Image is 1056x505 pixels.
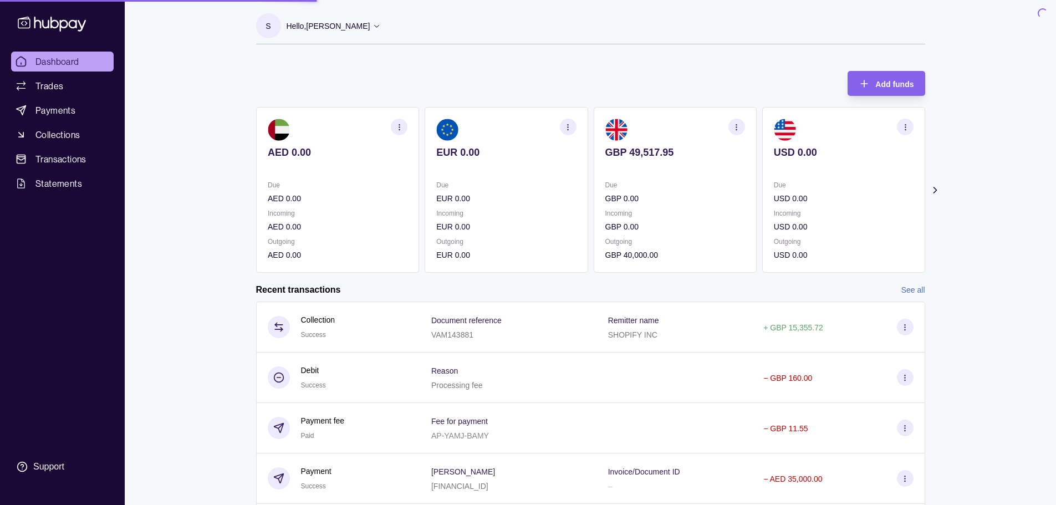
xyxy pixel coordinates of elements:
[431,467,495,476] p: [PERSON_NAME]
[431,482,488,491] p: [FINANCIAL_ID]
[875,80,914,89] span: Add funds
[35,104,75,117] span: Payments
[763,374,812,382] p: − GBP 160.00
[605,221,744,233] p: GBP 0.00
[268,192,407,205] p: AED 0.00
[301,331,326,339] span: Success
[605,179,744,191] p: Due
[436,236,576,248] p: Outgoing
[605,146,744,159] p: GBP 49,517.95
[436,146,576,159] p: EUR 0.00
[35,177,82,190] span: Statements
[11,76,114,96] a: Trades
[33,461,64,473] div: Support
[268,221,407,233] p: AED 0.00
[287,20,370,32] p: Hello, [PERSON_NAME]
[436,119,458,141] img: eu
[431,431,489,440] p: AP-YAMJ-BAMY
[35,55,79,68] span: Dashboard
[605,192,744,205] p: GBP 0.00
[605,249,744,261] p: GBP 40,000.00
[763,323,823,332] p: + GBP 15,355.72
[268,249,407,261] p: AED 0.00
[608,467,680,476] p: Invoice/Document ID
[773,249,913,261] p: USD 0.00
[431,316,502,325] p: Document reference
[256,284,341,296] h2: Recent transactions
[436,221,576,233] p: EUR 0.00
[268,236,407,248] p: Outgoing
[605,236,744,248] p: Outgoing
[268,119,290,141] img: ae
[35,152,86,166] span: Transactions
[11,52,114,72] a: Dashboard
[901,284,925,296] a: See all
[605,207,744,220] p: Incoming
[773,207,913,220] p: Incoming
[763,475,822,483] p: − AED 35,000.00
[773,119,795,141] img: us
[301,465,331,477] p: Payment
[11,149,114,169] a: Transactions
[431,366,458,375] p: Reason
[35,79,63,93] span: Trades
[605,119,627,141] img: gb
[301,415,345,427] p: Payment fee
[773,146,913,159] p: USD 0.00
[436,179,576,191] p: Due
[268,146,407,159] p: AED 0.00
[773,192,913,205] p: USD 0.00
[301,364,326,376] p: Debit
[301,482,326,490] span: Success
[608,316,659,325] p: Remitter name
[11,174,114,193] a: Statements
[436,192,576,205] p: EUR 0.00
[11,100,114,120] a: Payments
[773,221,913,233] p: USD 0.00
[268,207,407,220] p: Incoming
[431,417,488,426] p: Fee for payment
[436,249,576,261] p: EUR 0.00
[35,128,80,141] span: Collections
[11,125,114,145] a: Collections
[301,381,326,389] span: Success
[431,330,473,339] p: VAM143881
[431,381,483,390] p: Processing fee
[436,207,576,220] p: Incoming
[608,482,613,491] p: –
[773,236,913,248] p: Outgoing
[773,179,913,191] p: Due
[301,314,335,326] p: Collection
[608,330,657,339] p: SHOPIFY INC
[11,455,114,478] a: Support
[763,424,808,433] p: − GBP 11.55
[268,179,407,191] p: Due
[266,20,271,32] p: S
[301,432,314,440] span: Paid
[848,71,925,96] button: Add funds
